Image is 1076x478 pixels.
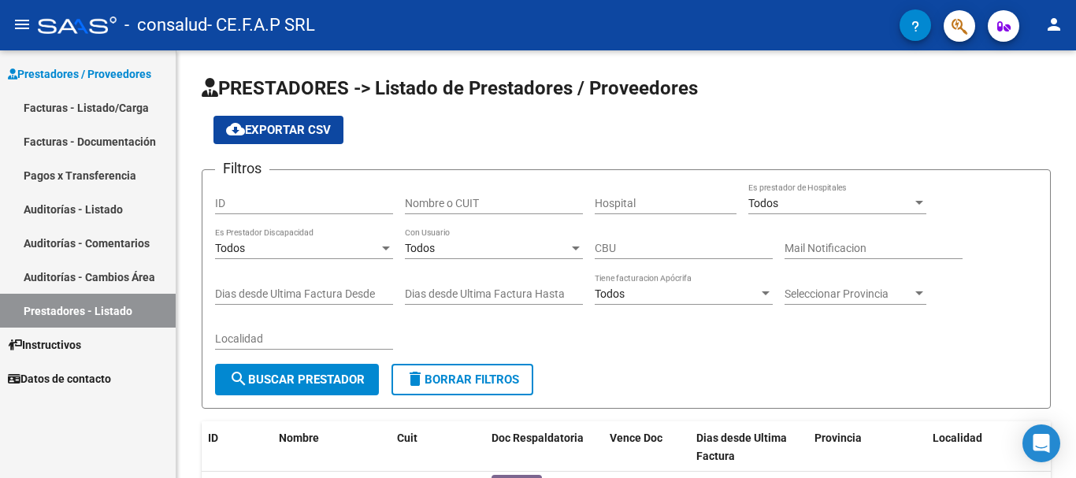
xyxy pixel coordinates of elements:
span: Prestadores / Proveedores [8,65,151,83]
span: Instructivos [8,336,81,354]
mat-icon: cloud_download [226,120,245,139]
span: PRESTADORES -> Listado de Prestadores / Proveedores [202,77,698,99]
div: Open Intercom Messenger [1022,424,1060,462]
span: Dias desde Ultima Factura [696,432,787,462]
datatable-header-cell: ID [202,421,273,473]
mat-icon: person [1044,15,1063,34]
span: - CE.F.A.P SRL [207,8,315,43]
datatable-header-cell: Provincia [808,421,926,473]
mat-icon: menu [13,15,32,34]
span: Doc Respaldatoria [492,432,584,444]
datatable-header-cell: Vence Doc [603,421,690,473]
span: Todos [215,242,245,254]
button: Buscar Prestador [215,364,379,395]
mat-icon: search [229,369,248,388]
span: Cuit [397,432,417,444]
span: Datos de contacto [8,370,111,387]
span: Todos [405,242,435,254]
datatable-header-cell: Localidad [926,421,1044,473]
span: ID [208,432,218,444]
span: Borrar Filtros [406,372,519,387]
span: - consalud [124,8,207,43]
span: Nombre [279,432,319,444]
button: Exportar CSV [213,116,343,144]
datatable-header-cell: Cuit [391,421,485,473]
h3: Filtros [215,157,269,180]
span: Seleccionar Provincia [785,287,912,301]
span: Buscar Prestador [229,372,365,387]
datatable-header-cell: Nombre [273,421,391,473]
mat-icon: delete [406,369,425,388]
span: Exportar CSV [226,123,331,137]
datatable-header-cell: Doc Respaldatoria [485,421,603,473]
span: Provincia [814,432,862,444]
button: Borrar Filtros [391,364,533,395]
datatable-header-cell: Dias desde Ultima Factura [690,421,808,473]
span: Todos [748,197,778,209]
span: Vence Doc [610,432,662,444]
span: Todos [595,287,625,300]
span: Localidad [933,432,982,444]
